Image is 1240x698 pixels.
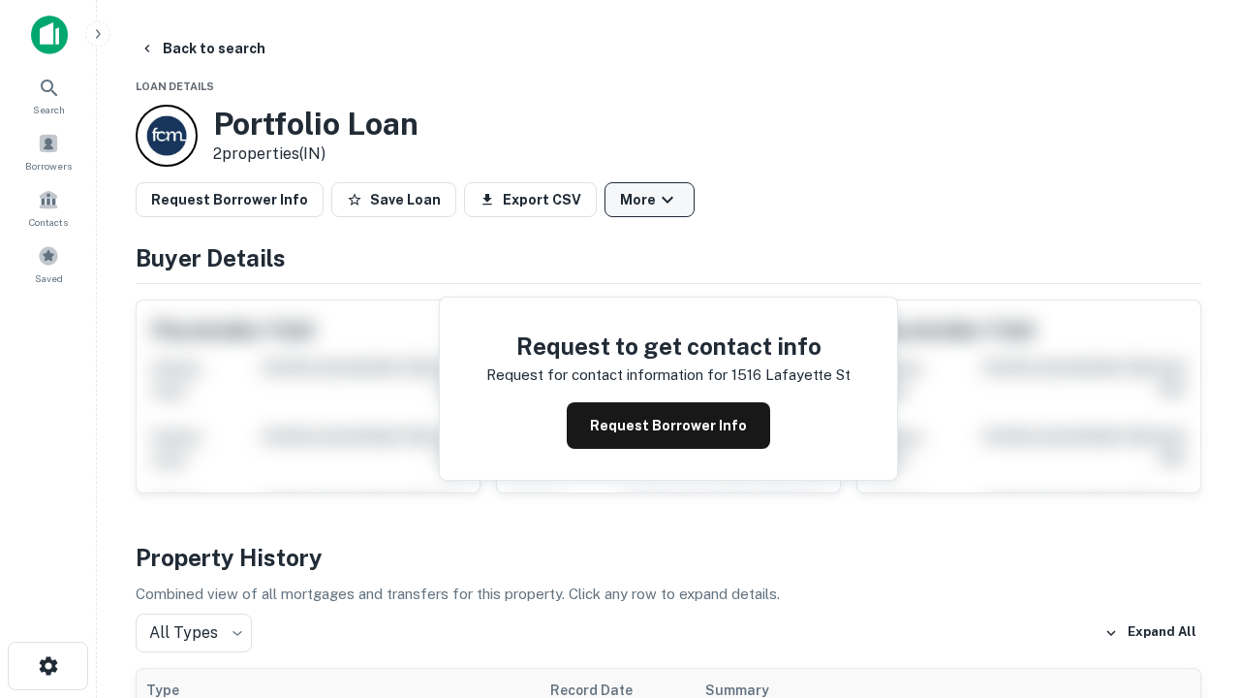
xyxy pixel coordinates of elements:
h4: Property History [136,540,1201,575]
h3: Portfolio Loan [213,106,418,143]
a: Saved [6,238,91,290]
button: More [604,182,695,217]
span: Contacts [29,214,68,230]
a: Borrowers [6,125,91,177]
a: Contacts [6,181,91,234]
button: Back to search [132,31,273,66]
h4: Request to get contact info [486,329,851,364]
iframe: Chat Widget [1143,481,1240,574]
p: Combined view of all mortgages and transfers for this property. Click any row to expand details. [136,583,1201,606]
span: Search [33,102,65,117]
span: Loan Details [136,80,214,92]
div: All Types [136,614,252,652]
p: 2 properties (IN) [213,143,418,166]
button: Request Borrower Info [136,182,324,217]
button: Export CSV [464,182,597,217]
button: Expand All [1100,619,1201,648]
span: Saved [35,270,63,286]
img: capitalize-icon.png [31,16,68,54]
h4: Buyer Details [136,240,1201,275]
p: Request for contact information for [486,364,728,387]
button: Save Loan [331,182,456,217]
button: Request Borrower Info [567,402,770,449]
a: Search [6,69,91,121]
p: 1516 lafayette st [731,364,851,387]
span: Borrowers [25,158,72,174]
